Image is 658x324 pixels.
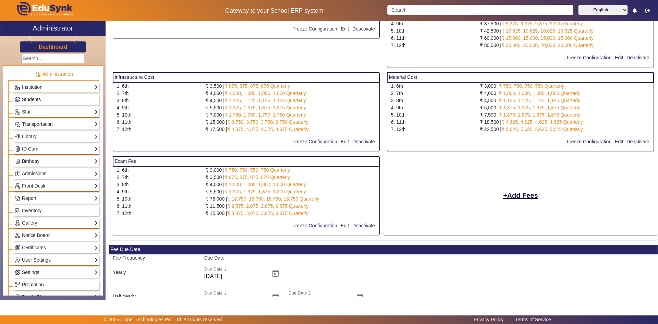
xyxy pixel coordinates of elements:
[499,112,580,118] span: ₹ 1,875, 1,875, 1,875, 1,875 Quarterly
[113,195,202,203] div: 5. 10th
[227,127,309,132] span: ₹ 4,375, 4,375, 4,375, 4,375 Quarterly
[113,210,202,217] div: 7. 12th
[202,126,379,133] div: ₹ 17,500 |
[202,203,379,210] div: ₹ 11,500 |
[227,203,309,209] span: ₹ 2,875, 2,875, 2,875, 2,875 Quarterly
[0,21,106,36] a: Administrator
[224,98,306,103] span: ₹ 1,125, 1,125, 1,125, 1,125 Quarterly
[292,221,338,230] button: Freeze Configuration
[292,137,338,146] button: Freeze Configuration
[352,137,376,146] button: Deactivate
[227,211,309,216] span: ₹ 3,875, 3,875, 3,875, 3,875 Quarterly
[202,210,379,217] div: ₹ 15,500 |
[352,289,368,306] button: Open calendar
[476,97,654,104] div: ₹ 4,500 |
[104,316,223,323] p: © 2025 Zipper Technologies Pvt. Ltd. All rights reserved.
[267,289,284,306] button: Open calendar
[626,137,650,146] button: Deactivate
[224,182,306,187] span: ₹ 1,000, 1,000, 1,000, 1,000 Quarterly
[168,7,380,14] h5: Gateway to your School ERP system
[202,167,379,174] div: ₹ 3,000 |
[22,54,84,63] input: Search...
[476,27,654,35] div: ₹ 42,500 |
[501,127,583,132] span: ₹ 5,625, 5,625, 5,625, 5,625 Quarterly
[113,97,202,104] div: 3. 8th
[33,24,73,32] h2: Administrator
[352,25,376,33] button: Deactivate
[476,42,654,49] div: ₹ 80,000 |
[340,137,350,146] button: Edit
[109,245,658,254] mat-card-header: Fee Due Date
[476,20,654,27] div: ₹ 37,500 |
[476,35,654,42] div: ₹ 60,000 |
[470,315,507,324] a: Privacy Policy
[476,111,654,119] div: ₹ 7,500 |
[512,315,554,324] a: Terms of Service
[502,190,539,201] button: Add Fees
[15,282,20,287] img: Branchoperations.png
[387,97,476,104] div: 3. 8th
[15,97,20,102] img: Students.png
[501,43,594,48] span: ₹ 20,000, 20,000, 20,000, 20,000 Quarterly
[501,35,594,41] span: ₹ 15,000, 15,000, 15,000, 15,000 Quarterly
[566,53,612,62] button: Freeze Configuration
[387,119,476,126] div: 6. 11th
[204,267,226,272] mat-label: Due Date 1
[15,96,98,104] a: Students
[566,137,612,146] button: Freeze Configuration
[387,104,476,111] div: 4. 9th
[113,111,202,119] div: 5. 10th
[476,83,654,90] div: ₹ 3,000 |
[113,90,202,97] div: 2. 7th
[387,126,476,133] div: 7. 12th
[292,25,338,33] button: Freeze Configuration
[352,221,376,230] button: Deactivate
[22,208,42,213] span: Inventory
[476,119,654,126] div: ₹ 18,500 |
[227,119,309,125] span: ₹ 3,750, 3,750, 3,750, 3,750 Quarterly
[224,91,306,96] span: ₹ 1,000, 1,000, 1,000, 1,000 Quarterly
[113,181,202,188] div: 3. 8th
[113,188,202,195] div: 4. 9th
[387,20,476,27] div: 4. 9th
[113,156,379,167] mat-card-header: Exam Fee
[501,119,583,125] span: ₹ 4,625, 4,625, 4,625, 4,625 Quarterly
[476,104,654,111] div: ₹ 5,500 |
[200,254,658,262] div: Due Date
[340,221,350,230] button: Edit
[387,72,654,83] mat-card-header: Material Cost
[227,196,319,202] span: ₹ 18,750, 18,750, 18,750, 18,750 Quarterly
[202,181,379,188] div: ₹ 4,000 |
[35,71,41,77] img: Administration.png
[387,27,476,35] div: 5. 10th
[113,167,202,174] div: 1. 6th
[387,5,573,15] input: Search
[614,137,624,146] button: Edit
[113,174,202,181] div: 2. 7th
[202,104,379,111] div: ₹ 5,500 |
[387,90,476,97] div: 2. 7th
[22,282,44,287] span: Promotion
[202,188,379,195] div: ₹ 5,500 |
[224,189,306,194] span: ₹ 1,375, 1,375, 1,375, 1,375 Quarterly
[224,167,290,173] span: ₹ 750, 750, 750, 750 Quarterly
[614,53,624,62] button: Edit
[113,293,136,299] mat-label: Half Yearly
[501,21,583,26] span: ₹ 9,375, 9,375, 9,375, 9,375 Quarterly
[224,175,290,180] span: ₹ 875, 875, 875, 875 Quarterly
[267,265,284,282] button: Open calendar
[204,291,226,296] mat-label: Due Date 1
[499,83,564,89] span: ₹ 750, 750, 750, 750 Quarterly
[113,126,202,133] div: 7. 12th
[113,104,202,111] div: 4. 9th
[202,174,379,181] div: ₹ 3,500 |
[109,254,200,262] div: Fee Frequency
[8,71,99,78] p: Administration
[476,126,654,133] div: ₹ 22,500 |
[113,119,202,126] div: 6. 11th
[202,90,379,97] div: ₹ 4,000 |
[499,98,580,103] span: ₹ 1,125, 1,125, 1,125, 1,125 Quarterly
[113,72,379,83] mat-card-header: Infrastructure Cost
[113,83,202,90] div: 1. 6th
[15,208,20,213] img: Inventory.png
